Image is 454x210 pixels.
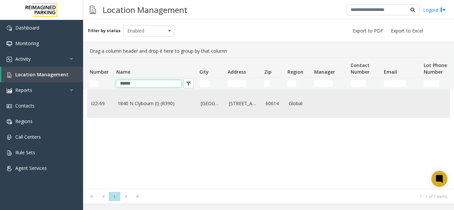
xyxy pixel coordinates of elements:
[83,57,454,189] div: Data table
[384,69,397,75] span: Email
[314,80,333,87] input: Manager Filter
[424,80,439,87] input: Lot Phone Number Filter
[350,26,386,35] button: Export to PDF
[351,80,366,87] input: Contact Number Filter
[116,80,181,87] input: Name Filter
[87,45,450,57] div: Drag a column header and drop it here to group by that column
[7,88,12,93] img: 'icon'
[285,78,311,90] td: Region Filter
[7,104,12,109] img: 'icon'
[118,100,193,107] a: 1840 N Clybourn (I) (R390)
[199,69,209,75] span: City
[229,100,258,107] a: [STREET_ADDRESS]
[7,150,12,156] img: 'icon'
[351,62,370,75] span: Contact Number
[262,78,285,90] td: Zip Filter
[91,100,110,107] a: I22-69
[197,78,225,90] td: City Filter
[311,78,348,90] td: Manager Filter
[15,134,41,140] span: Call Centers
[424,62,447,75] span: Lot Phone Number
[228,80,246,87] input: Address Filter
[287,69,303,75] span: Region
[87,78,114,90] td: Number Filter
[99,2,191,18] h3: Location Management
[15,118,33,124] span: Regions
[199,80,210,87] input: City Filter
[15,103,35,109] span: Contacts
[15,87,32,93] span: Reports
[391,28,423,34] span: Export to Excel
[314,69,335,75] span: Manager
[228,69,246,75] span: Address
[7,135,12,140] img: 'icon'
[114,78,197,90] td: Name Filter
[116,69,130,75] span: Name
[15,25,39,31] span: Dashboard
[264,69,272,75] span: Zip
[109,192,120,201] span: Page 1
[148,194,447,199] kendo-pager-info: 1 - 1 of 1 items
[15,149,35,156] span: Rule Sets
[7,26,12,31] img: 'icon'
[90,80,98,87] input: Number Filter
[90,2,96,18] img: pageIcon
[7,41,12,46] img: 'icon'
[348,78,381,90] td: Contact Number Filter
[266,100,281,107] a: 60614
[440,6,446,13] img: logout
[7,57,12,62] img: 'icon'
[124,26,164,36] span: Enabled
[7,166,12,171] img: 'icon'
[183,79,193,89] button: Clear
[15,165,47,171] span: Agent Services
[15,40,39,46] span: Monitoring
[88,28,121,34] label: Filter by status
[388,26,426,35] button: Export to Excel
[353,28,383,34] span: Export to PDF
[423,6,446,13] a: Logout
[7,119,12,124] img: 'icon'
[384,80,406,87] input: Email Filter
[15,71,68,78] span: Location Management
[15,56,31,62] span: Activity
[264,80,270,87] input: Zip Filter
[1,67,83,82] a: Location Management
[289,100,307,107] a: Global
[287,80,296,87] input: Region Filter
[7,72,12,78] img: 'icon'
[201,100,221,107] a: [GEOGRAPHIC_DATA]
[90,69,109,75] span: Number
[225,78,262,90] td: Address Filter
[381,78,421,90] td: Email Filter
